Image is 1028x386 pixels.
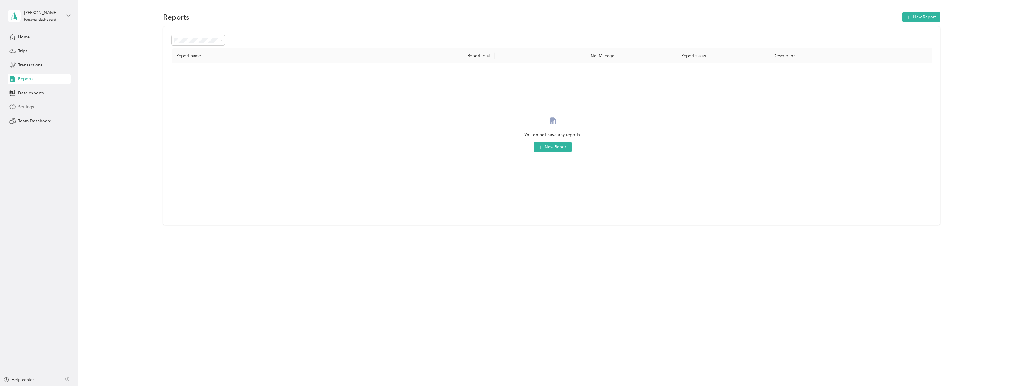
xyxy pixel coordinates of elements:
span: Data exports [18,90,44,96]
div: Report status [624,53,764,58]
th: Net Mileage [495,48,619,63]
span: Transactions [18,62,42,68]
th: Report name [172,48,370,63]
button: New Report [902,12,940,22]
span: Trips [18,48,27,54]
span: You do not have any reports. [524,132,581,138]
h1: Reports [163,14,189,20]
div: [PERSON_NAME][EMAIL_ADDRESS][PERSON_NAME][DOMAIN_NAME] [24,10,62,16]
span: Team Dashboard [18,118,52,124]
th: Description [768,48,934,63]
div: Personal dashboard [24,18,56,22]
button: Help center [3,377,34,383]
th: Report total [370,48,495,63]
span: Reports [18,76,33,82]
span: Home [18,34,30,40]
button: New Report [534,142,572,152]
span: Settings [18,104,34,110]
iframe: Everlance-gr Chat Button Frame [994,352,1028,386]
